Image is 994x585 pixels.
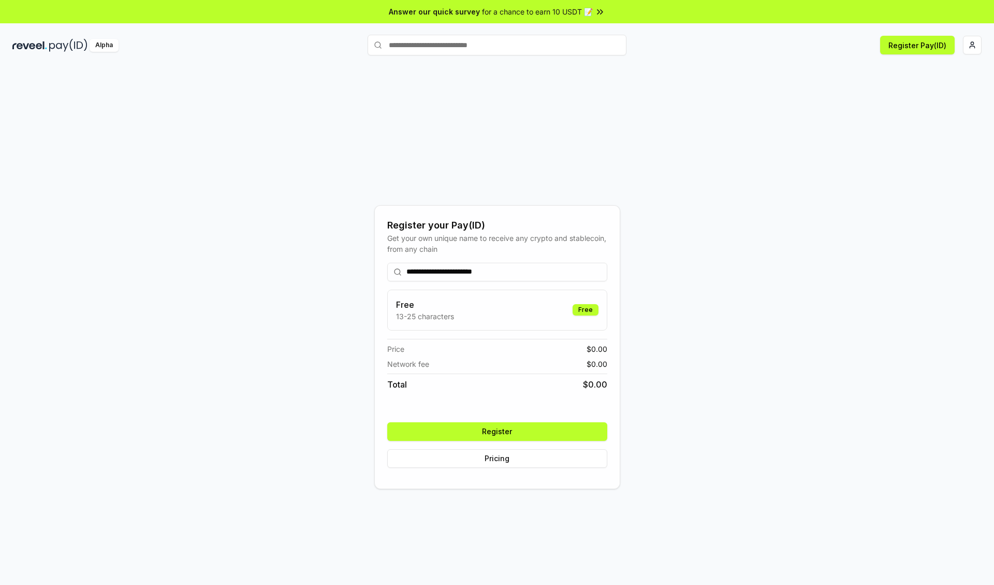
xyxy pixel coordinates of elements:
[587,359,607,369] span: $ 0.00
[12,39,47,52] img: reveel_dark
[880,36,955,54] button: Register Pay(ID)
[583,378,607,391] span: $ 0.00
[573,304,598,316] div: Free
[482,6,593,17] span: for a chance to earn 10 USDT 📝
[387,218,607,233] div: Register your Pay(ID)
[387,449,607,468] button: Pricing
[587,344,607,354] span: $ 0.00
[90,39,119,52] div: Alpha
[387,359,429,369] span: Network fee
[387,422,607,441] button: Register
[396,311,454,322] p: 13-25 characters
[387,378,407,391] span: Total
[396,298,454,311] h3: Free
[49,39,87,52] img: pay_id
[389,6,480,17] span: Answer our quick survey
[387,344,404,354] span: Price
[387,233,607,254] div: Get your own unique name to receive any crypto and stablecoin, from any chain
